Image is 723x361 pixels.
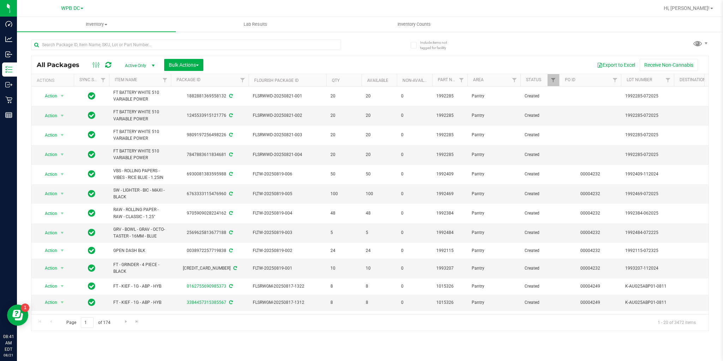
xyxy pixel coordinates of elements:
[61,5,80,11] span: WPB DC
[472,191,516,197] span: Pantry
[401,229,428,236] span: 0
[472,299,516,306] span: Pantry
[113,89,167,103] span: FT BATTERY WHITE 510 VARIABLE POWER
[88,130,95,140] span: In Sync
[37,61,86,69] span: All Packages
[170,132,250,138] div: 9809197256498226
[366,247,393,254] span: 24
[592,59,640,71] button: Export to Excel
[472,229,516,236] span: Pantry
[38,91,58,101] span: Action
[525,191,555,197] span: Created
[3,333,14,353] p: 08:41 AM EDT
[228,132,233,137] span: Sync from Compliance System
[113,261,167,275] span: FT - GRINDER - 4 PIECE - BLACK
[121,317,131,327] a: Go to the next page
[113,128,167,142] span: FT BATTERY WHITE 510 VARIABLE POWER
[228,230,233,235] span: Sync from Compliance System
[228,172,233,176] span: Sync from Compliance System
[159,74,171,86] a: Filter
[436,132,463,138] span: 1992285
[228,113,233,118] span: Sync from Compliance System
[60,317,116,328] span: Page of 174
[609,74,621,86] a: Filter
[38,263,58,273] span: Action
[525,171,555,178] span: Created
[580,211,600,216] a: 00004232
[88,297,95,307] span: In Sync
[401,151,428,158] span: 0
[228,211,233,216] span: Sync from Compliance System
[401,210,428,217] span: 0
[232,266,237,271] span: Sync from Compliance System
[187,300,226,305] a: 3384457315385567
[625,229,670,236] span: 1992484-072225
[132,317,142,327] a: Go to the last page
[580,284,600,289] a: 00004249
[187,284,226,289] a: 0162755690985373
[5,20,12,28] inline-svg: Dashboard
[58,130,67,140] span: select
[420,40,455,50] span: Include items not tagged for facility
[88,189,95,199] span: In Sync
[330,299,357,306] span: 8
[38,111,58,121] span: Action
[652,317,701,328] span: 1 - 20 of 3472 items
[254,78,299,83] a: Flourish Package ID
[113,187,167,200] span: SW - LIGHTER - BIC - MAXI - BLACK
[97,74,109,86] a: Filter
[38,169,58,179] span: Action
[580,230,600,235] a: 00004232
[366,132,393,138] span: 20
[436,283,463,290] span: 1015326
[627,77,652,82] a: Lot Number
[253,112,322,119] span: FLSRWWD-20250821-002
[580,248,600,253] a: 00004232
[366,171,393,178] span: 50
[366,191,393,197] span: 100
[170,151,250,158] div: 7847883611834681
[366,229,393,236] span: 5
[330,283,357,290] span: 8
[38,297,58,307] span: Action
[253,265,322,272] span: FLTW-20250819-001
[17,17,176,32] a: Inventory
[5,112,12,119] inline-svg: Reports
[472,247,516,254] span: Pantry
[401,247,428,254] span: 0
[436,151,463,158] span: 1992285
[401,191,428,197] span: 0
[580,300,600,305] a: 00004249
[115,77,137,82] a: Item Name
[640,59,698,71] button: Receive Non-Cannabis
[472,112,516,119] span: Pantry
[436,247,463,254] span: 1992115
[366,265,393,272] span: 10
[234,21,277,28] span: Lab Results
[3,353,14,358] p: 08/21
[253,247,322,254] span: FLTW-20250819-002
[625,191,670,197] span: 1992469-072025
[366,151,393,158] span: 20
[625,210,670,217] span: 1992384-062025
[366,112,393,119] span: 20
[625,265,670,272] span: 1993207-112024
[525,229,555,236] span: Created
[113,148,167,161] span: FT BATTERY WHITE 510 VARIABLE POWER
[330,265,357,272] span: 10
[17,21,176,28] span: Inventory
[402,78,434,83] a: Non-Available
[228,94,233,98] span: Sync from Compliance System
[228,152,233,157] span: Sync from Compliance System
[170,247,250,254] div: 0038972257719838
[38,150,58,160] span: Action
[366,210,393,217] span: 48
[366,299,393,306] span: 8
[88,263,95,273] span: In Sync
[472,283,516,290] span: Pantry
[113,247,167,254] span: GPEN DASH BLK
[472,151,516,158] span: Pantry
[388,21,440,28] span: Inventory Counts
[228,284,233,289] span: Sync from Compliance System
[38,130,58,140] span: Action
